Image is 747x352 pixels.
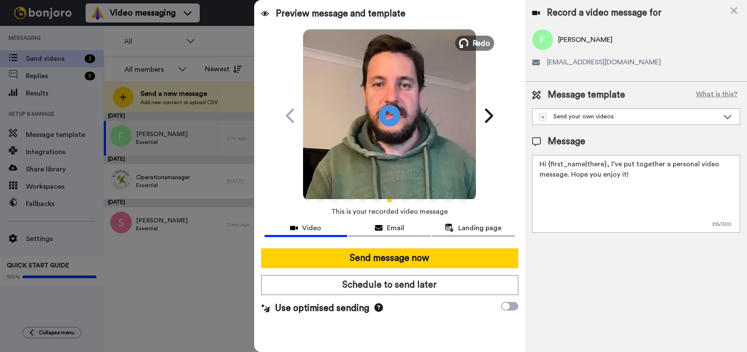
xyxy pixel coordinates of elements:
span: [EMAIL_ADDRESS][DOMAIN_NAME] [547,57,661,67]
span: Email [387,223,404,233]
span: Landing page [458,223,501,233]
button: What is this? [693,89,740,101]
button: Send message now [261,248,518,268]
img: demo-template.svg [539,114,546,121]
span: Message template [548,89,625,101]
textarea: Hi {first_name|there}, I’ve put together a personal video message. Hope you enjoy it! [532,155,740,233]
span: Use optimised sending [275,302,369,315]
span: Message [548,135,585,148]
span: Video [302,223,321,233]
span: This is your recorded video message [331,202,448,221]
button: Schedule to send later [261,275,518,295]
div: Send your own videos [539,112,719,121]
